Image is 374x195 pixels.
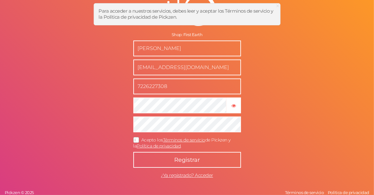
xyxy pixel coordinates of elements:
[10,10,15,15] img: logo_orange.svg
[133,41,241,56] input: Nombre
[163,137,205,143] a: Términos de servicio
[137,143,181,149] a: Política de privacidad
[133,32,241,37] div: Shop: First Earth
[33,37,48,41] div: Dominio
[133,137,231,149] span: Acepto los de Pickzen y la .
[26,37,31,42] img: tab_domain_overview_orange.svg
[3,190,35,195] a: Pickzen © 2025
[284,190,326,195] a: Términos de servicio
[133,152,241,168] button: Registrar
[18,10,31,15] div: v 4.0.24
[98,8,273,20] span: Para acceder a nuestros servicios, debes leer y aceptar los Términos de servicio y la Política de...
[16,16,71,22] div: Dominio: [DOMAIN_NAME]
[276,1,280,10] span: ×
[133,60,241,75] input: Business e-mail
[74,37,101,41] div: Palabras clave
[67,37,73,42] img: tab_keywords_by_traffic_grey.svg
[174,156,200,163] span: Registrar
[133,79,241,94] input: Teléfono
[328,190,369,195] span: Política de privacidad
[10,16,15,22] img: website_grey.svg
[285,190,324,195] span: Términos de servicio
[326,190,371,195] a: Política de privacidad
[161,172,213,178] span: ¿Ya registrado? Acceder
